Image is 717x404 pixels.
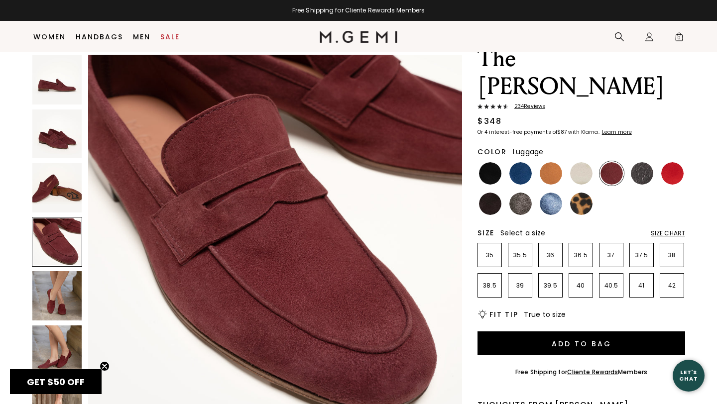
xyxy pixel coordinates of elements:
[515,368,647,376] div: Free Shipping for Members
[631,162,653,185] img: Dark Gunmetal
[320,31,398,43] img: M.Gemi
[479,193,501,215] img: Dark Chocolate
[500,228,545,238] span: Select a size
[651,229,685,237] div: Size Chart
[32,163,82,212] img: The Sacca Donna
[599,282,623,290] p: 40.5
[32,55,82,104] img: The Sacca Donna
[568,128,600,136] klarna-placement-style-body: with Klarna
[478,282,501,290] p: 38.5
[524,309,566,319] span: True to size
[540,162,562,185] img: Luggage
[76,33,123,41] a: Handbags
[540,193,562,215] img: Sapphire
[673,369,705,382] div: Let's Chat
[100,361,110,371] button: Close teaser
[557,128,567,136] klarna-placement-style-amount: $87
[160,33,180,41] a: Sale
[509,162,532,185] img: Navy
[661,162,684,185] img: Sunset Red
[133,33,150,41] a: Men
[600,162,623,185] img: Burgundy
[478,115,501,127] div: $348
[630,282,653,290] p: 41
[27,376,85,388] span: GET $50 OFF
[478,229,494,237] h2: Size
[489,310,518,318] h2: Fit Tip
[508,282,532,290] p: 39
[539,282,562,290] p: 39.5
[478,331,685,355] button: Add to Bag
[570,162,593,185] img: Light Oatmeal
[478,128,557,136] klarna-placement-style-body: Or 4 interest-free payments of
[10,369,102,394] div: GET $50 OFFClose teaser
[569,251,593,259] p: 36.5
[660,251,684,259] p: 38
[509,193,532,215] img: Cocoa
[567,368,618,376] a: Cliente Rewards
[478,148,507,156] h2: Color
[508,103,545,109] span: 234 Review s
[570,193,593,215] img: Leopard
[569,282,593,290] p: 40
[539,251,562,259] p: 36
[479,162,501,185] img: Black
[601,129,632,135] a: Learn more
[32,325,82,375] img: The Sacca Donna
[660,282,684,290] p: 42
[602,128,632,136] klarna-placement-style-cta: Learn more
[630,251,653,259] p: 37.5
[513,147,544,157] span: Luggage
[478,251,501,259] p: 35
[508,251,532,259] p: 35.5
[478,45,685,101] h1: The [PERSON_NAME]
[32,271,82,320] img: The Sacca Donna
[478,103,685,111] a: 234Reviews
[32,109,82,159] img: The Sacca Donna
[33,33,66,41] a: Women
[674,34,684,44] span: 0
[599,251,623,259] p: 37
